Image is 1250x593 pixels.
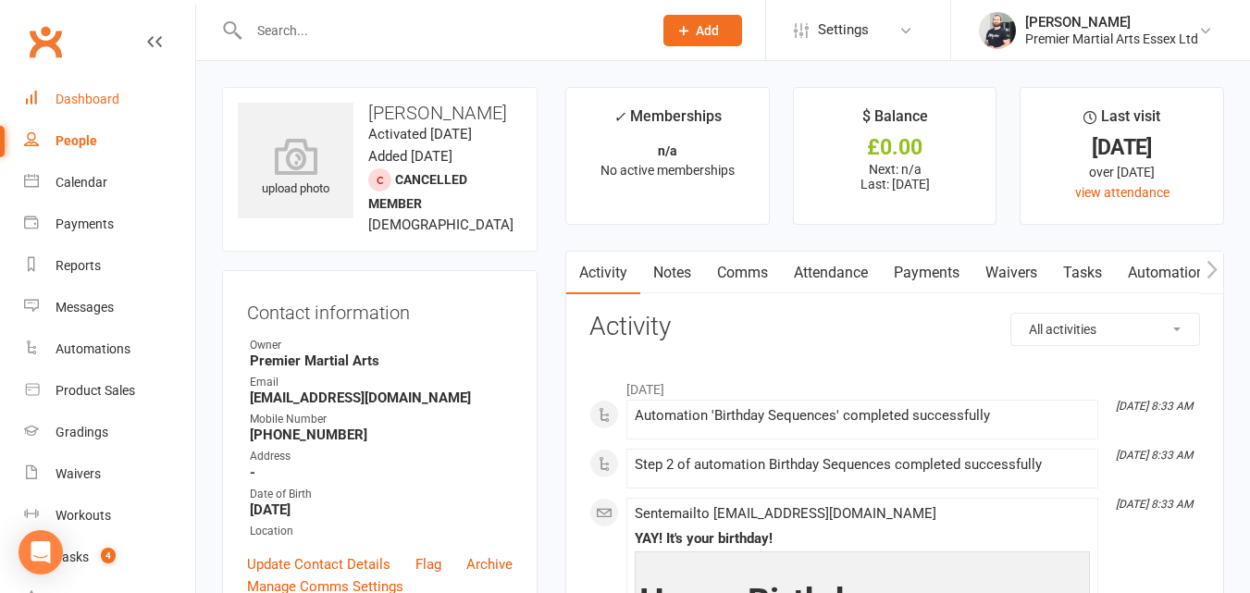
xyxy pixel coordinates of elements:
strong: - [250,464,513,481]
a: view attendance [1075,185,1170,200]
div: YAY! It's your birthday! [635,531,1090,547]
div: Product Sales [56,383,135,398]
strong: [PHONE_NUMBER] [250,426,513,443]
i: [DATE] 8:33 AM [1116,498,1193,511]
time: Added [DATE] [368,148,452,165]
a: Archive [466,553,513,575]
strong: [DATE] [250,501,513,518]
div: Step 2 of automation Birthday Sequences completed successfully [635,457,1090,473]
a: Workouts [24,495,195,537]
div: Reports [56,258,101,273]
div: over [DATE] [1037,162,1207,182]
h3: [PERSON_NAME] [238,103,522,123]
img: thumb_image1616261423.png [979,12,1016,49]
div: Messages [56,300,114,315]
a: Automations [24,328,195,370]
a: Tasks 4 [24,537,195,578]
a: Update Contact Details [247,553,390,575]
a: Activity [566,252,640,294]
span: 4 [101,548,116,563]
h3: Contact information [247,295,513,323]
a: Notes [640,252,704,294]
input: Search... [243,18,639,43]
a: Waivers [24,453,195,495]
a: Flag [415,553,441,575]
div: Owner [250,337,513,354]
div: Date of Birth [250,486,513,503]
a: Payments [881,252,972,294]
div: Payments [56,216,114,231]
div: Last visit [1083,105,1160,138]
div: People [56,133,97,148]
li: [DATE] [589,370,1200,400]
div: Memberships [613,105,722,139]
i: [DATE] 8:33 AM [1116,449,1193,462]
a: Dashboard [24,79,195,120]
button: Add [663,15,742,46]
div: Email [250,374,513,391]
a: Automations [1115,252,1225,294]
div: $ Balance [862,105,928,138]
div: Mobile Number [250,411,513,428]
a: Waivers [972,252,1050,294]
div: Calendar [56,175,107,190]
a: Tasks [1050,252,1115,294]
div: Premier Martial Arts Essex Ltd [1025,31,1198,47]
a: Calendar [24,162,195,204]
strong: [EMAIL_ADDRESS][DOMAIN_NAME] [250,389,513,406]
div: upload photo [238,138,353,199]
div: Automations [56,341,130,356]
div: [DATE] [1037,138,1207,157]
div: Tasks [56,550,89,564]
div: Waivers [56,466,101,481]
a: Clubworx [22,19,68,65]
div: Open Intercom Messenger [19,530,63,574]
div: £0.00 [811,138,980,157]
i: ✓ [613,108,625,126]
strong: n/a [658,143,677,158]
i: [DATE] 8:33 AM [1116,400,1193,413]
span: [DEMOGRAPHIC_DATA] [368,216,514,233]
h3: Activity [589,313,1200,341]
div: Workouts [56,508,111,523]
div: Location [250,523,513,540]
span: Sent email to [EMAIL_ADDRESS][DOMAIN_NAME] [635,505,936,522]
a: Attendance [781,252,881,294]
div: Address [250,448,513,465]
a: Reports [24,245,195,287]
a: Comms [704,252,781,294]
time: Activated [DATE] [368,126,472,142]
a: Messages [24,287,195,328]
a: People [24,120,195,162]
div: [PERSON_NAME] [1025,14,1198,31]
div: Automation 'Birthday Sequences' completed successfully [635,408,1090,424]
div: Gradings [56,425,108,439]
p: Next: n/a Last: [DATE] [811,162,980,191]
span: Settings [818,9,869,51]
strong: Premier Martial Arts [250,352,513,369]
span: No active memberships [600,163,735,178]
a: Payments [24,204,195,245]
span: Cancelled member [368,172,467,211]
span: Add [696,23,719,38]
a: Gradings [24,412,195,453]
a: Product Sales [24,370,195,412]
div: Dashboard [56,92,119,106]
